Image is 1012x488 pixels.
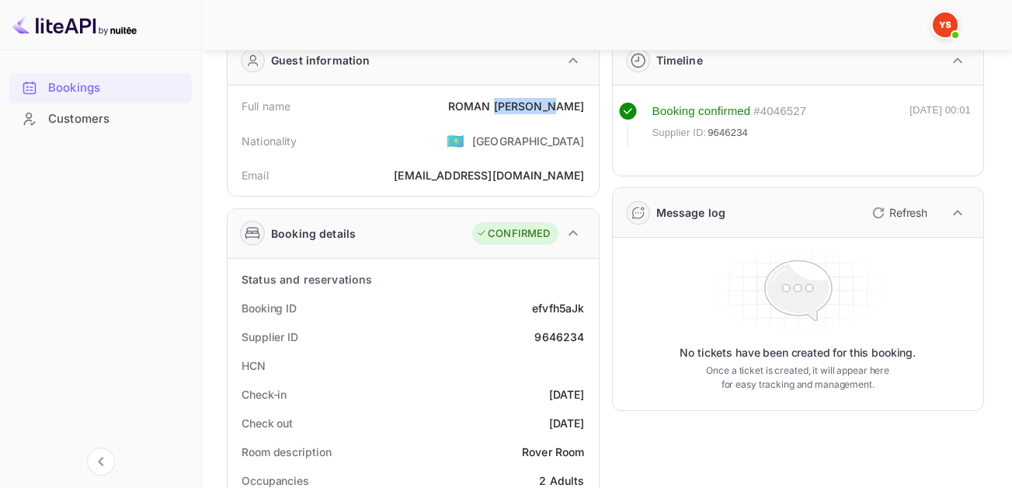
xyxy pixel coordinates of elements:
p: No tickets have been created for this booking. [680,345,916,361]
div: Bookings [48,79,184,97]
img: LiteAPI logo [12,12,137,37]
div: Room description [242,444,331,460]
p: Once a ticket is created, it will appear here for easy tracking and management. [699,364,896,392]
div: Booking details [271,225,356,242]
div: [DATE] 00:01 [909,103,971,148]
a: Bookings [9,73,192,102]
button: Collapse navigation [87,448,115,476]
div: [EMAIL_ADDRESS][DOMAIN_NAME] [394,167,584,183]
div: Rover Room [522,444,585,460]
div: # 4046527 [753,103,806,120]
div: Customers [9,104,192,134]
img: Yandex Support [933,12,958,37]
span: 9646234 [708,125,748,141]
p: Refresh [889,204,927,221]
div: Supplier ID [242,329,298,345]
div: [DATE] [549,386,585,403]
div: efvfh5aJk [532,300,584,316]
div: [DATE] [549,415,585,431]
div: Message log [656,204,726,221]
div: Customers [48,110,184,128]
div: Check-in [242,386,287,403]
div: ROMAN [PERSON_NAME] [448,98,585,114]
button: Refresh [863,200,934,225]
div: HCN [242,357,266,374]
div: CONFIRMED [476,226,550,242]
div: Guest information [271,52,370,68]
div: Bookings [9,73,192,103]
div: Booking confirmed [652,103,751,120]
div: [GEOGRAPHIC_DATA] [472,133,585,149]
span: United States [447,127,464,155]
span: Supplier ID: [652,125,707,141]
div: Email [242,167,269,183]
div: Booking ID [242,300,297,316]
div: 9646234 [534,329,584,345]
a: Customers [9,104,192,133]
div: Nationality [242,133,297,149]
div: Status and reservations [242,271,372,288]
div: Full name [242,98,290,114]
div: Timeline [656,52,703,68]
div: Check out [242,415,293,431]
